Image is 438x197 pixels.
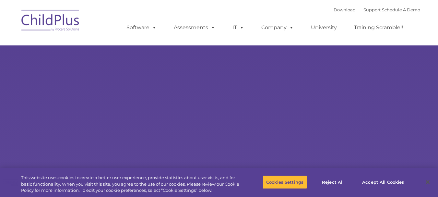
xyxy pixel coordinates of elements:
font: | [334,7,420,12]
a: Support [363,7,381,12]
a: IT [226,21,251,34]
button: Cookies Settings [263,175,307,189]
a: Schedule A Demo [382,7,420,12]
a: Download [334,7,356,12]
a: University [304,21,343,34]
button: Reject All [313,175,353,189]
a: Company [255,21,300,34]
a: Software [120,21,163,34]
button: Close [420,175,435,189]
a: Assessments [167,21,222,34]
button: Accept All Cookies [359,175,408,189]
img: ChildPlus by Procare Solutions [18,5,83,38]
a: Training Scramble!! [348,21,409,34]
div: This website uses cookies to create a better user experience, provide statistics about user visit... [21,175,241,194]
